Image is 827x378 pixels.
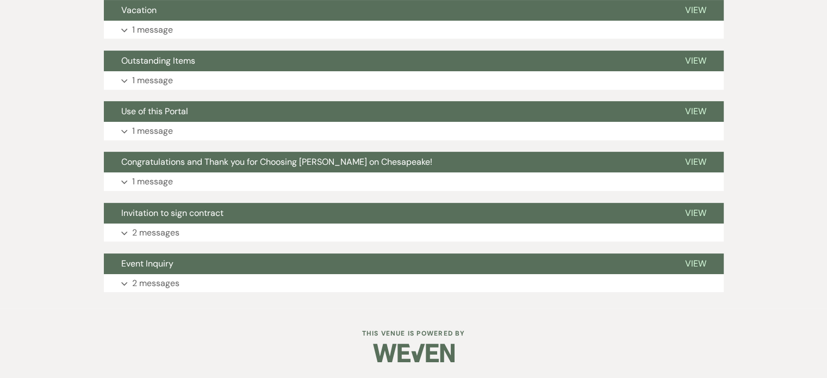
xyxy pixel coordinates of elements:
[668,51,724,71] button: View
[685,106,706,117] span: View
[132,276,179,290] p: 2 messages
[121,4,157,16] span: Vacation
[104,203,668,224] button: Invitation to sign contract
[121,55,195,66] span: Outstanding Items
[104,274,724,293] button: 2 messages
[668,101,724,122] button: View
[121,207,223,219] span: Invitation to sign contract
[104,152,668,172] button: Congratulations and Thank you for Choosing [PERSON_NAME] on Chesapeake!
[121,258,173,269] span: Event Inquiry
[132,124,173,138] p: 1 message
[373,334,455,372] img: Weven Logo
[121,156,432,168] span: Congratulations and Thank you for Choosing [PERSON_NAME] on Chesapeake!
[132,73,173,88] p: 1 message
[685,258,706,269] span: View
[132,23,173,37] p: 1 message
[685,207,706,219] span: View
[668,152,724,172] button: View
[104,21,724,39] button: 1 message
[121,106,188,117] span: Use of this Portal
[668,203,724,224] button: View
[668,253,724,274] button: View
[104,224,724,242] button: 2 messages
[104,172,724,191] button: 1 message
[132,175,173,189] p: 1 message
[685,156,706,168] span: View
[104,253,668,274] button: Event Inquiry
[104,122,724,140] button: 1 message
[104,101,668,122] button: Use of this Portal
[104,71,724,90] button: 1 message
[132,226,179,240] p: 2 messages
[104,51,668,71] button: Outstanding Items
[685,4,706,16] span: View
[685,55,706,66] span: View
